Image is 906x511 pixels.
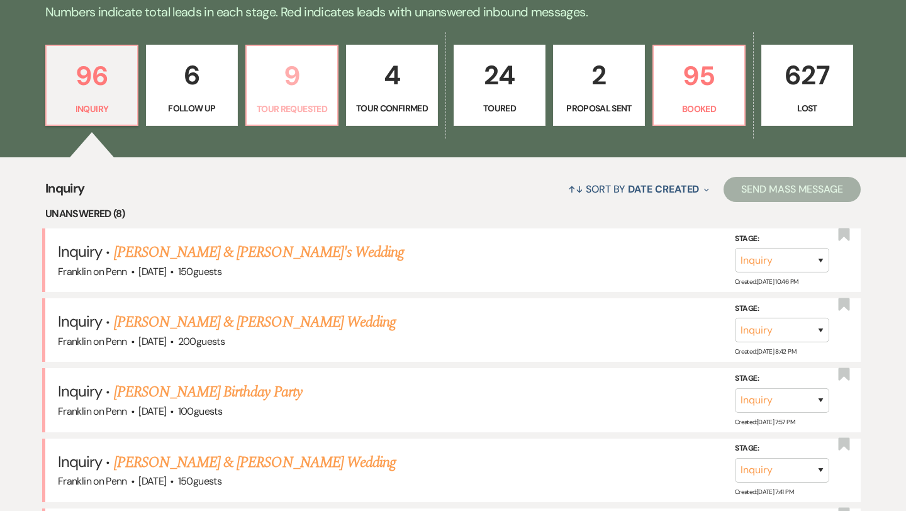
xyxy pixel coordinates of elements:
[563,172,714,206] button: Sort By Date Created
[154,54,230,96] p: 6
[561,54,637,96] p: 2
[54,102,130,116] p: Inquiry
[724,177,861,202] button: Send Mass Message
[735,278,798,286] span: Created: [DATE] 10:46 PM
[114,451,396,474] a: [PERSON_NAME] & [PERSON_NAME] Wedding
[661,102,737,116] p: Booked
[245,45,338,126] a: 9Tour Requested
[254,55,330,97] p: 9
[58,381,102,401] span: Inquiry
[769,54,845,96] p: 627
[735,488,793,496] span: Created: [DATE] 7:41 PM
[114,241,405,264] a: [PERSON_NAME] & [PERSON_NAME]'s Wedding
[735,442,829,456] label: Stage:
[735,372,829,386] label: Stage:
[178,335,225,348] span: 200 guests
[54,55,130,97] p: 96
[58,474,127,488] span: Franklin on Penn
[735,232,829,246] label: Stage:
[735,418,795,426] span: Created: [DATE] 7:57 PM
[178,474,221,488] span: 150 guests
[58,452,102,471] span: Inquiry
[462,54,537,96] p: 24
[154,101,230,115] p: Follow Up
[735,302,829,316] label: Stage:
[58,405,127,418] span: Franklin on Penn
[45,206,861,222] li: Unanswered (8)
[761,45,853,126] a: 627Lost
[138,474,166,488] span: [DATE]
[138,265,166,278] span: [DATE]
[58,242,102,261] span: Inquiry
[178,265,221,278] span: 150 guests
[652,45,746,126] a: 95Booked
[553,45,645,126] a: 2Proposal Sent
[138,335,166,348] span: [DATE]
[769,101,845,115] p: Lost
[178,405,222,418] span: 100 guests
[146,45,238,126] a: 6Follow Up
[735,347,796,356] span: Created: [DATE] 8:42 PM
[454,45,545,126] a: 24Toured
[561,101,637,115] p: Proposal Sent
[354,54,430,96] p: 4
[45,179,85,206] span: Inquiry
[45,45,138,126] a: 96Inquiry
[58,265,127,278] span: Franklin on Penn
[661,55,737,97] p: 95
[254,102,330,116] p: Tour Requested
[58,312,102,331] span: Inquiry
[354,101,430,115] p: Tour Confirmed
[138,405,166,418] span: [DATE]
[114,381,302,403] a: [PERSON_NAME] Birthday Party
[114,311,396,334] a: [PERSON_NAME] & [PERSON_NAME] Wedding
[568,182,583,196] span: ↑↓
[462,101,537,115] p: Toured
[346,45,438,126] a: 4Tour Confirmed
[628,182,699,196] span: Date Created
[58,335,127,348] span: Franklin on Penn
